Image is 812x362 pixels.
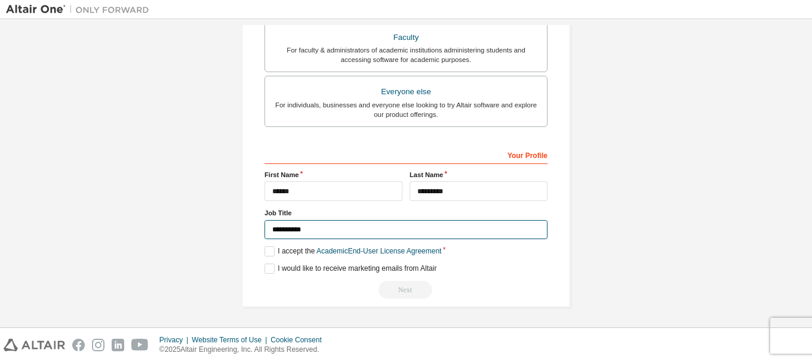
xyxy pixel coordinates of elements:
[264,145,548,164] div: Your Profile
[264,246,441,256] label: I accept the
[272,83,540,100] div: Everyone else
[159,335,192,345] div: Privacy
[272,29,540,46] div: Faculty
[264,208,548,218] label: Job Title
[316,247,441,255] a: Academic End-User License Agreement
[6,4,155,16] img: Altair One
[264,281,548,299] div: Read and acccept EULA to continue
[192,335,270,345] div: Website Terms of Use
[72,339,85,351] img: facebook.svg
[270,335,328,345] div: Cookie Consent
[272,100,540,119] div: For individuals, businesses and everyone else looking to try Altair software and explore our prod...
[112,339,124,351] img: linkedin.svg
[159,345,329,355] p: © 2025 Altair Engineering, Inc. All Rights Reserved.
[264,264,436,274] label: I would like to receive marketing emails from Altair
[92,339,104,351] img: instagram.svg
[131,339,149,351] img: youtube.svg
[410,170,548,180] label: Last Name
[264,170,402,180] label: First Name
[4,339,65,351] img: altair_logo.svg
[272,45,540,64] div: For faculty & administrators of academic institutions administering students and accessing softwa...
